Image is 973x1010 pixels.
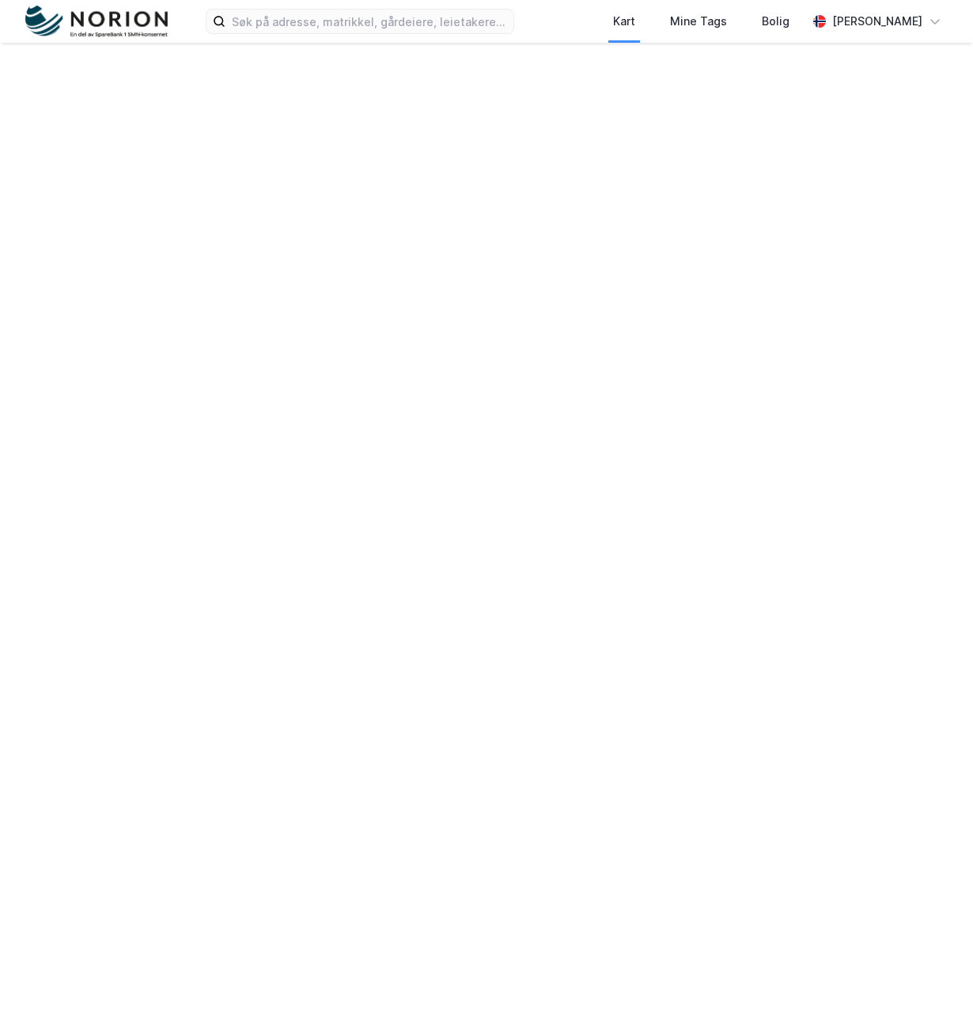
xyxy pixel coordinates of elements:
input: Søk på adresse, matrikkel, gårdeiere, leietakere eller personer [225,9,513,33]
div: [PERSON_NAME] [832,12,922,31]
div: Mine Tags [670,12,727,31]
img: norion-logo.80e7a08dc31c2e691866.png [25,6,168,38]
div: Kart [613,12,635,31]
div: Bolig [762,12,789,31]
